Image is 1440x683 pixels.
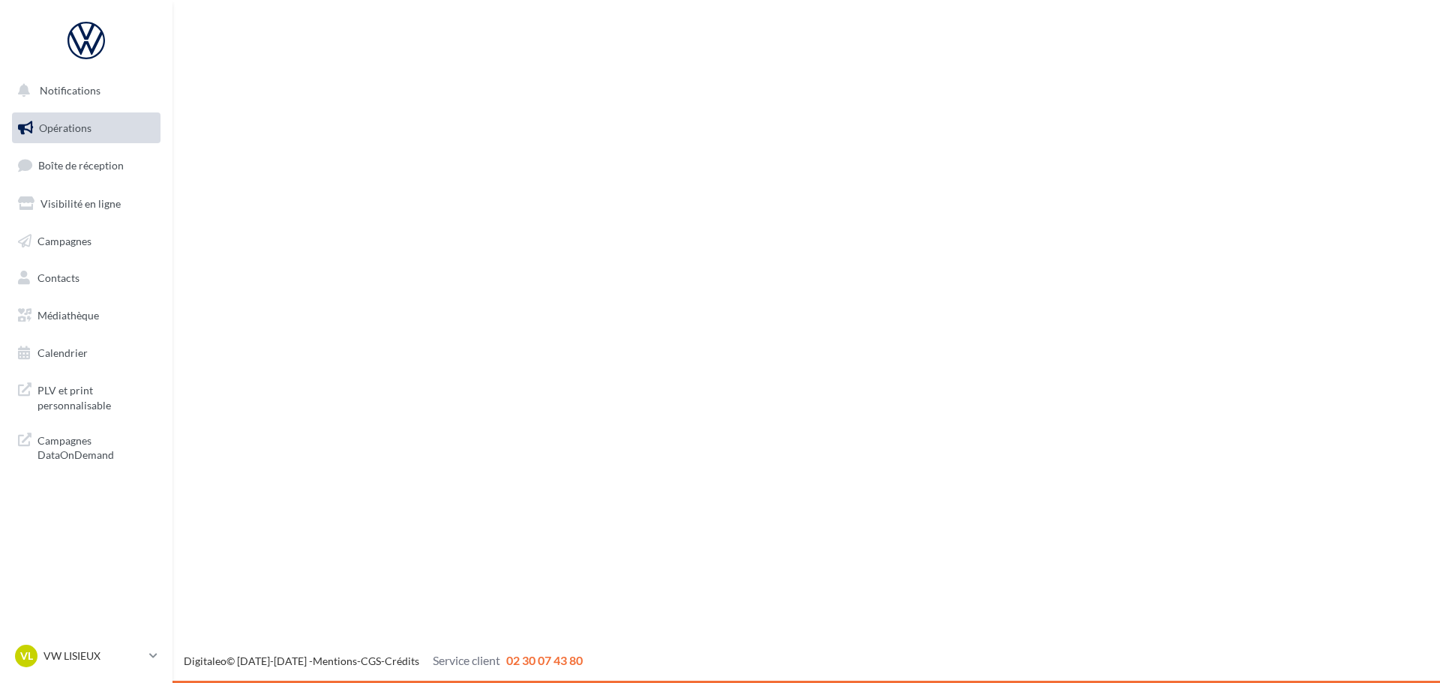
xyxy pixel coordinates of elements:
span: VL [20,649,33,664]
span: Service client [433,653,500,667]
a: Opérations [9,112,163,144]
span: Calendrier [37,346,88,359]
a: Mentions [313,655,357,667]
a: Campagnes DataOnDemand [9,424,163,469]
a: PLV et print personnalisable [9,374,163,418]
a: Calendrier [9,337,163,369]
span: 02 30 07 43 80 [506,653,583,667]
a: Visibilité en ligne [9,188,163,220]
a: Médiathèque [9,300,163,331]
a: Contacts [9,262,163,294]
span: Campagnes [37,234,91,247]
a: CGS [361,655,381,667]
p: VW LISIEUX [43,649,143,664]
a: Digitaleo [184,655,226,667]
span: Médiathèque [37,309,99,322]
button: Notifications [9,75,157,106]
a: VL VW LISIEUX [12,642,160,670]
span: Contacts [37,271,79,284]
a: Crédits [385,655,419,667]
span: PLV et print personnalisable [37,380,154,412]
span: © [DATE]-[DATE] - - - [184,655,583,667]
span: Boîte de réception [38,159,124,172]
span: Visibilité en ligne [40,197,121,210]
span: Campagnes DataOnDemand [37,430,154,463]
span: Notifications [40,84,100,97]
span: Opérations [39,121,91,134]
a: Boîte de réception [9,149,163,181]
a: Campagnes [9,226,163,257]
